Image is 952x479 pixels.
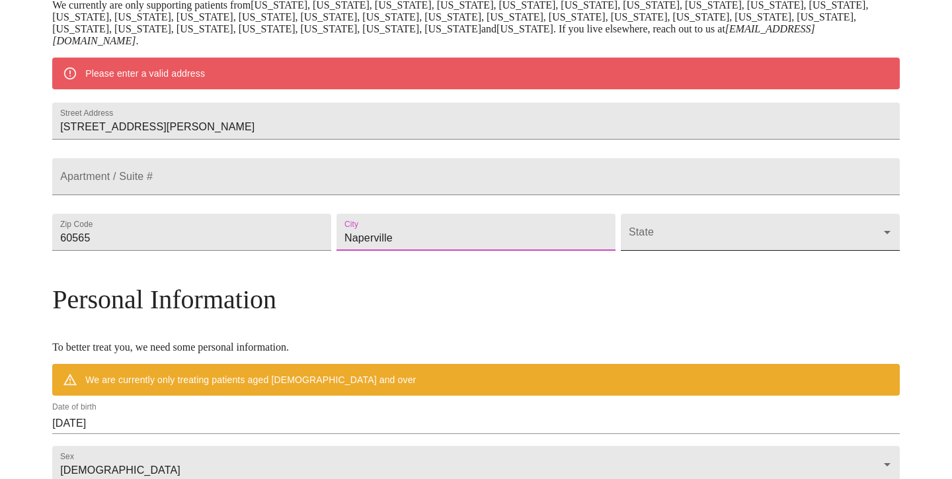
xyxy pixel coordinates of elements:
[52,23,815,46] em: [EMAIL_ADDRESS][DOMAIN_NAME]
[52,341,900,353] p: To better treat you, we need some personal information.
[52,404,97,412] label: Date of birth
[52,284,900,315] h3: Personal Information
[85,368,416,392] div: We are currently only treating patients aged [DEMOGRAPHIC_DATA] and over
[621,214,900,251] div: ​
[85,62,205,85] div: Please enter a valid address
